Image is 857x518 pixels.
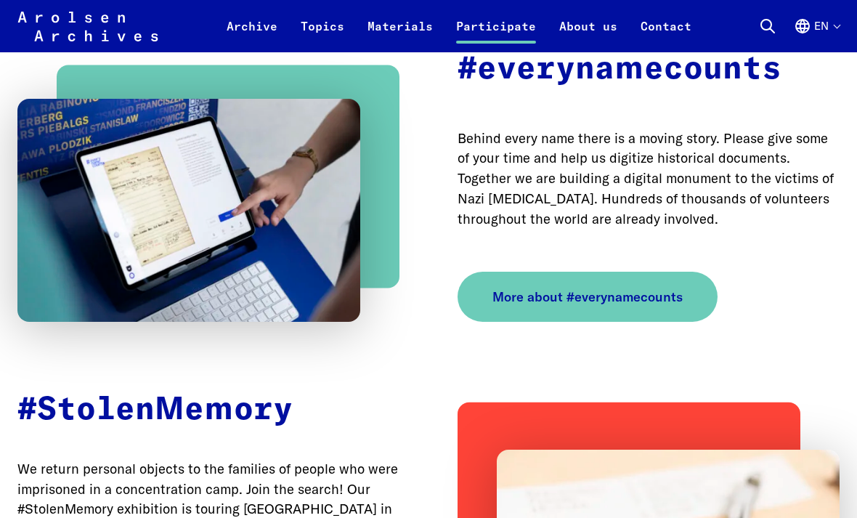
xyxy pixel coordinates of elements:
[356,17,444,52] a: Materials
[492,287,683,307] span: More about #everynamecounts
[289,17,356,52] a: Topics
[444,17,548,52] a: Participate
[458,54,781,85] strong: #everynamecounts
[458,129,840,230] p: Behind every name there is a moving story. Please give some of your time and help us digitize his...
[458,272,718,322] a: More about #everynamecounts
[215,9,703,44] nav: Primary
[215,17,289,52] a: Archive
[548,17,629,52] a: About us
[629,17,703,52] a: Contact
[794,17,840,52] button: English, language selection
[17,394,293,426] strong: #StolenMemory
